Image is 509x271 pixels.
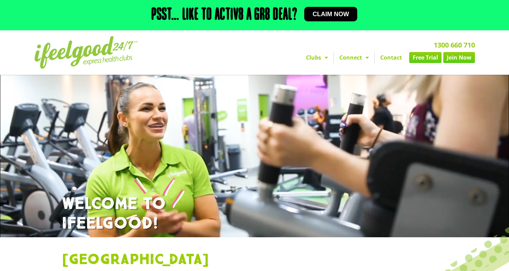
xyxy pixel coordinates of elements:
span: Claim now [312,11,349,17]
a: Claim now [304,7,357,21]
nav: Menu [191,52,475,63]
a: Free Trial [409,52,442,63]
a: Contact [375,52,407,63]
h1: WELCOME TO IFEELGOOD! [62,194,447,234]
a: Join Now [443,52,475,63]
h1: [GEOGRAPHIC_DATA] [62,251,447,269]
h2: Psst… Like to Activ8 a Gr8 Deal? [151,7,297,23]
a: 1300 660 710 [434,40,475,50]
a: Clubs [300,52,333,63]
a: Connect [334,52,374,63]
